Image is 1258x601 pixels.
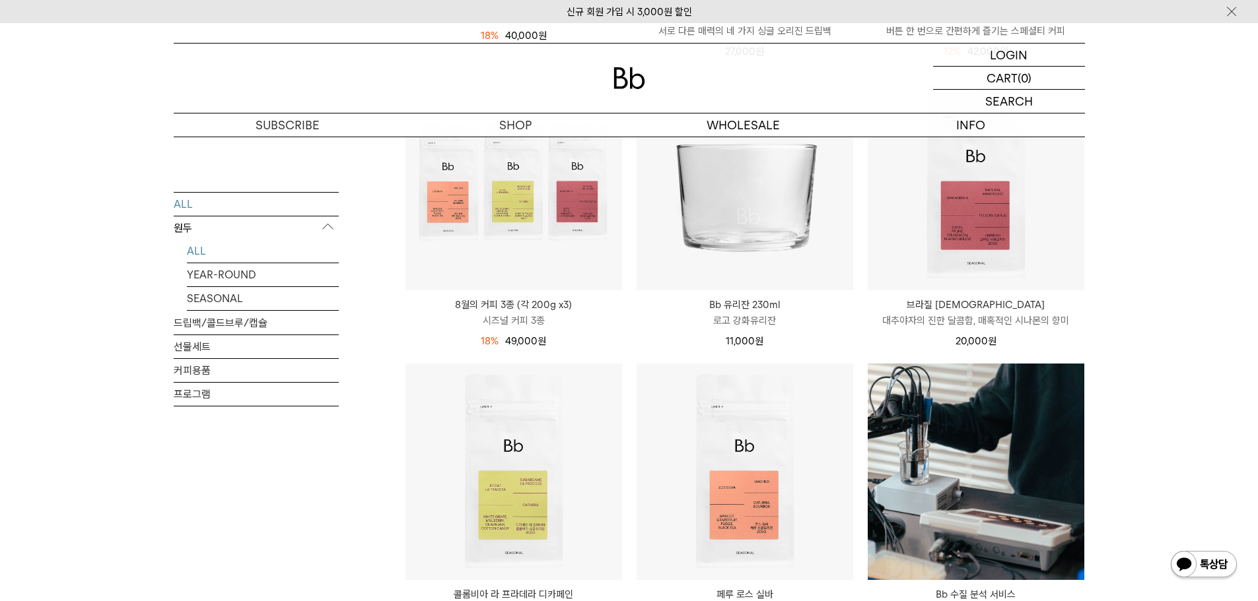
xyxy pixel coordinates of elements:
[1170,550,1238,581] img: 카카오톡 채널 1:1 채팅 버튼
[405,74,622,290] img: 8월의 커피 3종 (각 200g x3)
[505,335,546,347] span: 49,000
[629,113,857,137] p: WHOLESALE
[405,364,622,580] img: 콜롬비아 라 프라데라 디카페인
[405,297,622,313] p: 8월의 커피 3종 (각 200g x3)
[868,364,1084,580] img: Bb 수질 분석 서비스
[868,313,1084,329] p: 대추야자의 진한 달콤함, 매혹적인 시나몬의 향미
[956,335,996,347] span: 20,000
[567,6,692,18] a: 신규 회원 가입 시 3,000원 할인
[990,44,1028,66] p: LOGIN
[857,113,1085,137] p: INFO
[755,335,763,347] span: 원
[726,335,763,347] span: 11,000
[174,192,339,215] a: ALL
[985,90,1033,113] p: SEARCH
[538,335,546,347] span: 원
[933,67,1085,90] a: CART (0)
[405,297,622,329] a: 8월의 커피 3종 (각 200g x3) 시즈널 커피 3종
[174,311,339,334] a: 드립백/콜드브루/캡슐
[637,74,853,290] img: Bb 유리잔 230ml
[868,297,1084,313] p: 브라질 [DEMOGRAPHIC_DATA]
[637,313,853,329] p: 로고 강화유리잔
[933,44,1085,67] a: LOGIN
[174,334,339,358] a: 선물세트
[187,263,339,286] a: YEAR-ROUND
[868,297,1084,329] a: 브라질 [DEMOGRAPHIC_DATA] 대추야자의 진한 달콤함, 매혹적인 시나몬의 향미
[637,297,853,313] p: Bb 유리잔 230ml
[613,67,645,89] img: 로고
[988,335,996,347] span: 원
[187,239,339,262] a: ALL
[868,74,1084,290] img: 브라질 사맘바이아
[187,286,339,309] a: SEASONAL
[637,297,853,329] a: Bb 유리잔 230ml 로고 강화유리잔
[174,382,339,405] a: 프로그램
[481,333,499,349] div: 18%
[174,216,339,239] p: 원두
[987,67,1018,89] p: CART
[174,113,402,137] a: SUBSCRIBE
[402,113,629,137] a: SHOP
[174,358,339,381] a: 커피용품
[1018,67,1031,89] p: (0)
[637,364,853,580] img: 페루 로스 실바
[405,313,622,329] p: 시즈널 커피 3종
